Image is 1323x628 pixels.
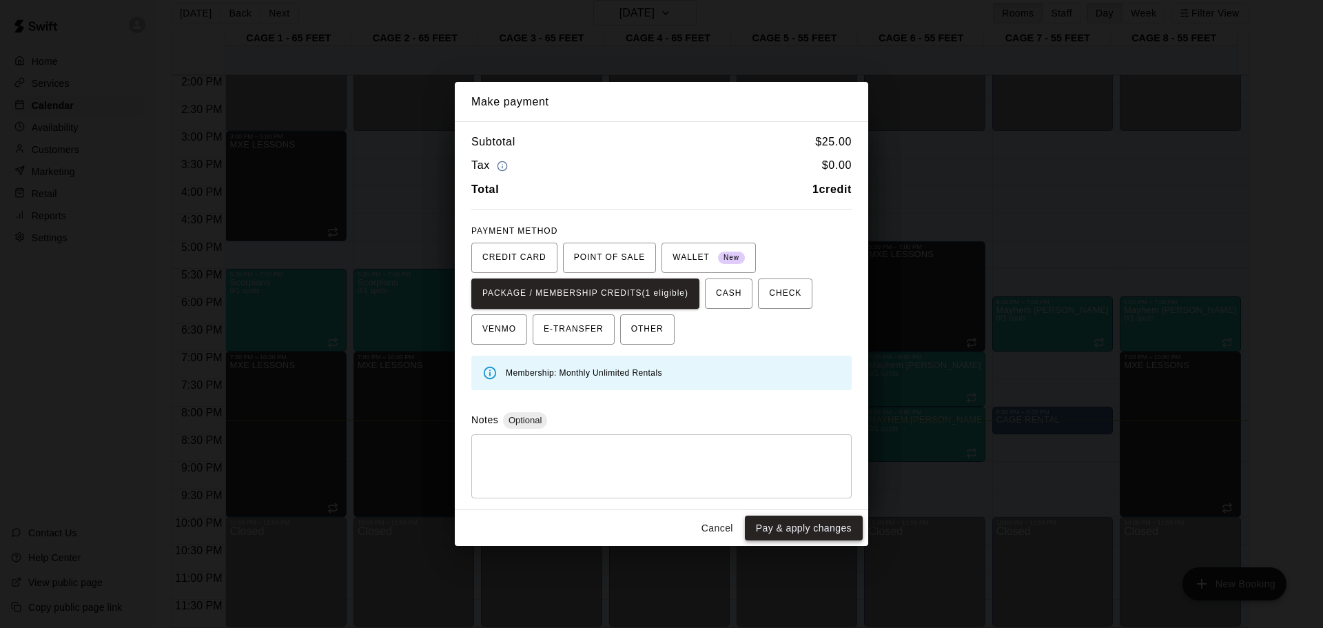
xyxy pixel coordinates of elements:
span: WALLET [673,247,745,269]
button: PACKAGE / MEMBERSHIP CREDITS(1 eligible) [471,278,699,309]
span: Optional [503,415,547,425]
h2: Make payment [455,82,868,122]
button: CASH [705,278,752,309]
button: CHECK [758,278,812,309]
span: OTHER [631,318,664,341]
button: POINT OF SALE [563,243,656,273]
span: PAYMENT METHOD [471,226,557,236]
span: VENMO [482,318,516,341]
button: CREDIT CARD [471,243,557,273]
h6: $ 0.00 [822,156,852,175]
button: WALLET New [661,243,756,273]
h6: Tax [471,156,511,175]
span: E-TRANSFER [544,318,604,341]
span: CHECK [769,283,801,305]
h6: $ 25.00 [815,133,852,151]
span: PACKAGE / MEMBERSHIP CREDITS (1 eligible) [482,283,688,305]
button: OTHER [620,314,675,345]
b: Total [471,183,499,195]
span: CREDIT CARD [482,247,546,269]
label: Notes [471,414,498,425]
span: POINT OF SALE [574,247,645,269]
h6: Subtotal [471,133,515,151]
span: New [718,249,745,267]
button: Pay & apply changes [745,516,863,541]
span: CASH [716,283,741,305]
b: 1 credit [812,183,852,195]
button: E-TRANSFER [533,314,615,345]
button: VENMO [471,314,527,345]
button: Cancel [695,516,739,541]
span: Membership: Monthly Unlimited Rentals [506,368,662,378]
